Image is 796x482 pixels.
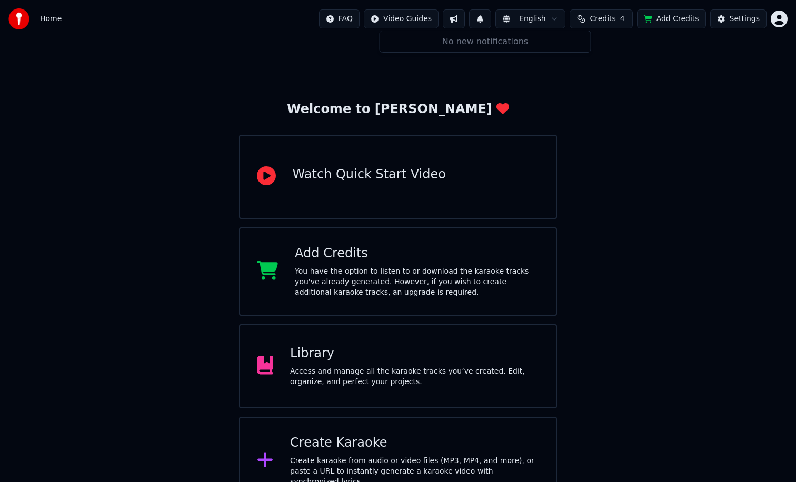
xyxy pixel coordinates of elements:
div: Watch Quick Start Video [293,166,446,183]
span: Credits [590,14,615,24]
button: Settings [710,9,767,28]
img: youka [8,8,29,29]
div: Access and manage all the karaoke tracks you’ve created. Edit, organize, and perfect your projects. [290,366,539,387]
div: You have the option to listen to or download the karaoke tracks you've already generated. However... [295,266,539,298]
button: Video Guides [364,9,439,28]
button: FAQ [319,9,360,28]
div: No new notifications [384,35,586,48]
div: Library [290,345,539,362]
div: Settings [730,14,760,24]
nav: breadcrumb [40,14,62,24]
div: Add Credits [295,245,539,262]
button: Credits4 [570,9,633,28]
div: Welcome to [PERSON_NAME] [287,101,509,118]
div: Create Karaoke [290,435,539,451]
button: Add Credits [637,9,706,28]
span: 4 [620,14,625,24]
span: Home [40,14,62,24]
